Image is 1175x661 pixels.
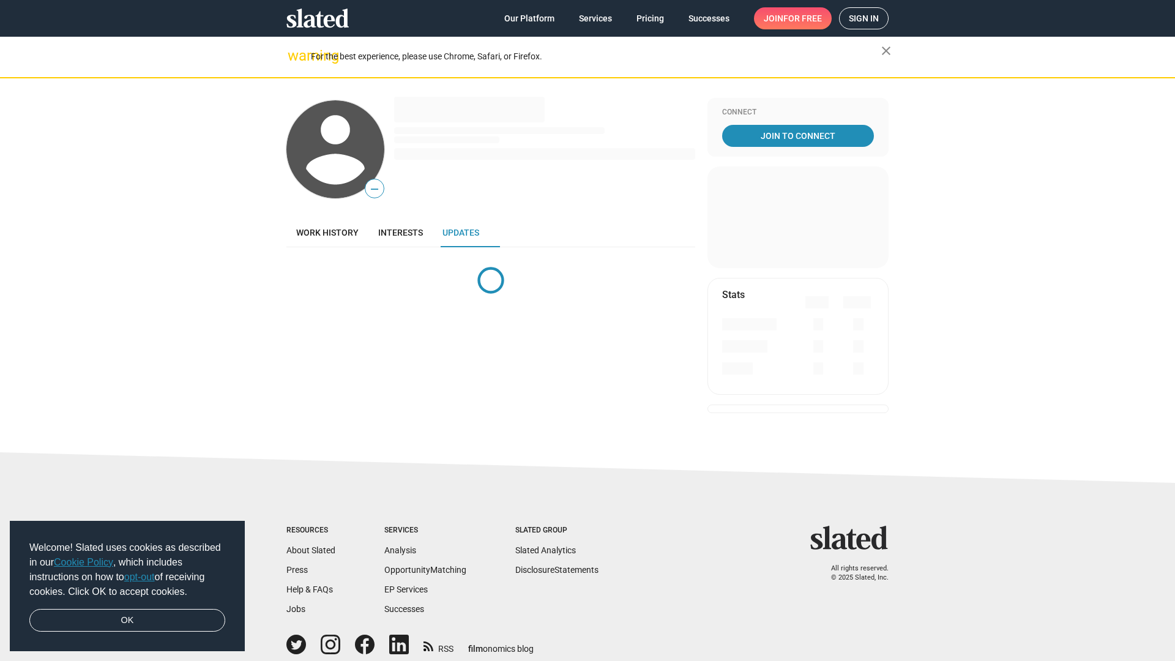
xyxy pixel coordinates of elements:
span: Services [579,7,612,29]
div: Services [384,526,466,536]
div: Slated Group [515,526,599,536]
div: cookieconsent [10,521,245,652]
span: Our Platform [504,7,554,29]
a: Slated Analytics [515,545,576,555]
a: Successes [384,604,424,614]
mat-card-title: Stats [722,288,745,301]
a: RSS [423,636,453,655]
span: film [468,644,483,654]
div: Resources [286,526,335,536]
a: Sign in [839,7,889,29]
a: OpportunityMatching [384,565,466,575]
span: Interests [378,228,423,237]
a: Pricing [627,7,674,29]
span: Sign in [849,8,879,29]
a: Successes [679,7,739,29]
span: Join To Connect [725,125,871,147]
span: Work history [296,228,359,237]
a: EP Services [384,584,428,594]
span: Pricing [636,7,664,29]
mat-icon: warning [288,48,302,63]
mat-icon: close [879,43,893,58]
a: Cookie Policy [54,557,113,567]
a: Analysis [384,545,416,555]
a: Help & FAQs [286,584,333,594]
a: Join To Connect [722,125,874,147]
a: Updates [433,218,489,247]
span: Successes [688,7,729,29]
p: All rights reserved. © 2025 Slated, Inc. [818,564,889,582]
div: Connect [722,108,874,118]
span: Updates [442,228,479,237]
a: About Slated [286,545,335,555]
a: Joinfor free [754,7,832,29]
span: Welcome! Slated uses cookies as described in our , which includes instructions on how to of recei... [29,540,225,599]
a: Services [569,7,622,29]
a: Our Platform [494,7,564,29]
a: dismiss cookie message [29,609,225,632]
a: Jobs [286,604,305,614]
a: Press [286,565,308,575]
div: For the best experience, please use Chrome, Safari, or Firefox. [311,48,881,65]
a: opt-out [124,572,155,582]
span: for free [783,7,822,29]
a: DisclosureStatements [515,565,599,575]
a: Interests [368,218,433,247]
span: Join [764,7,822,29]
a: filmonomics blog [468,633,534,655]
span: — [365,181,384,197]
a: Work history [286,218,368,247]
